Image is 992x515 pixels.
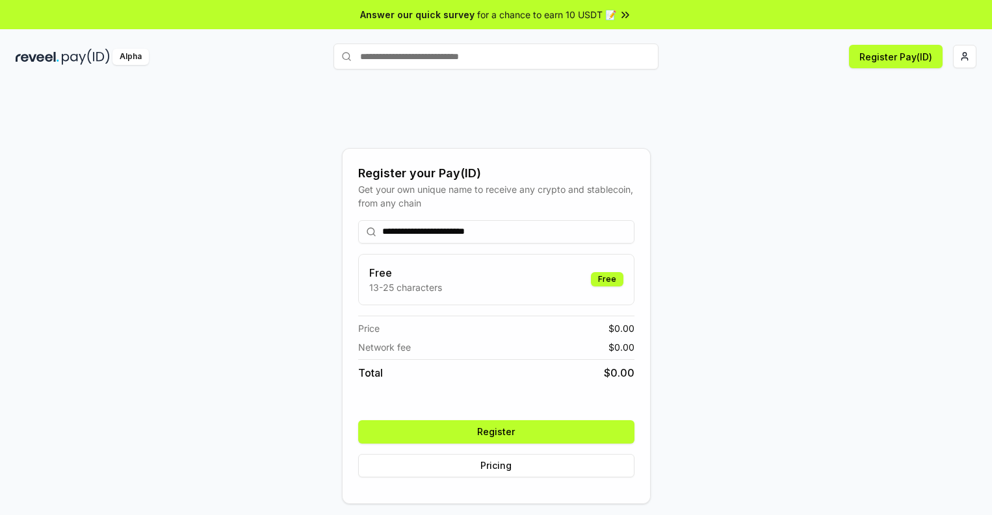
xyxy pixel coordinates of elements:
[358,340,411,354] span: Network fee
[477,8,616,21] span: for a chance to earn 10 USDT 📝
[369,281,442,294] p: 13-25 characters
[62,49,110,65] img: pay_id
[604,365,634,381] span: $ 0.00
[608,340,634,354] span: $ 0.00
[16,49,59,65] img: reveel_dark
[358,164,634,182] div: Register your Pay(ID)
[358,454,634,477] button: Pricing
[358,321,380,335] span: Price
[360,8,475,21] span: Answer our quick survey
[849,45,943,68] button: Register Pay(ID)
[358,365,383,381] span: Total
[369,265,442,281] h3: Free
[608,321,634,335] span: $ 0.00
[358,182,634,210] div: Get your own unique name to receive any crypto and stablecoin, from any chain
[112,49,149,65] div: Alpha
[358,420,634,444] button: Register
[591,272,623,286] div: Free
